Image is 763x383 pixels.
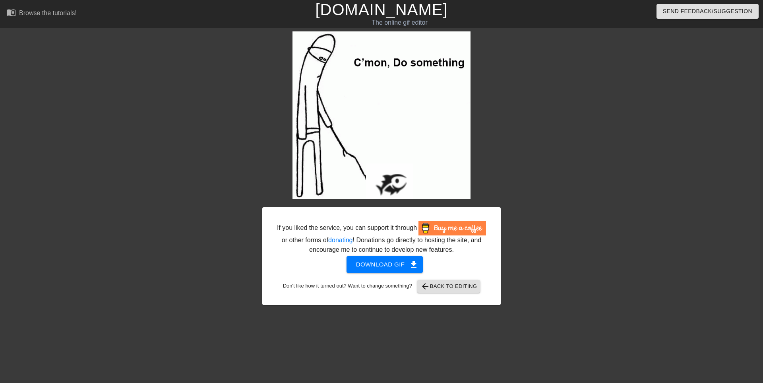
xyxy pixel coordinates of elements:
span: Download gif [356,259,414,270]
img: Buy Me A Coffee [418,221,486,235]
button: Back to Editing [417,280,480,293]
div: If you liked the service, you can support it through or other forms of ! Donations go directly to... [276,221,487,255]
button: Download gif [347,256,423,273]
div: Don't like how it turned out? Want to change something? [275,280,488,293]
div: The online gif editor [258,18,541,27]
a: donating [328,237,352,243]
button: Send Feedback/Suggestion [656,4,759,19]
span: menu_book [6,8,16,17]
span: Send Feedback/Suggestion [663,6,752,16]
a: Download gif [340,261,423,267]
a: [DOMAIN_NAME] [315,1,447,18]
span: Back to Editing [420,282,477,291]
a: Browse the tutorials! [6,8,77,20]
img: 9F5GC0Gf.gif [292,31,471,199]
div: Browse the tutorials! [19,10,77,16]
span: get_app [409,260,418,269]
span: arrow_back [420,282,430,291]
